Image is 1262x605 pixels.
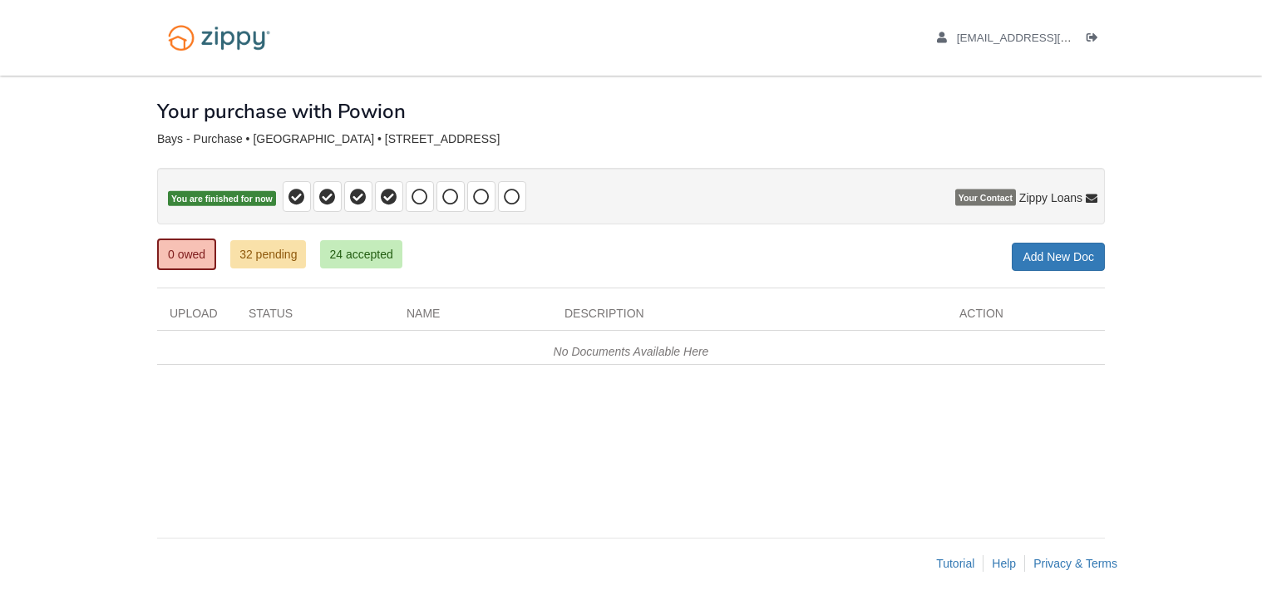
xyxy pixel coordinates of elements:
[157,101,406,122] h1: Your purchase with Powion
[937,32,1147,48] a: edit profile
[1087,32,1105,48] a: Log out
[157,132,1105,146] div: Bays - Purchase • [GEOGRAPHIC_DATA] • [STREET_ADDRESS]
[394,305,552,330] div: Name
[1033,557,1117,570] a: Privacy & Terms
[236,305,394,330] div: Status
[955,189,1016,206] span: Your Contact
[157,305,236,330] div: Upload
[554,345,709,358] em: No Documents Available Here
[157,239,216,270] a: 0 owed
[320,240,402,268] a: 24 accepted
[157,17,281,59] img: Logo
[1012,243,1105,271] a: Add New Doc
[936,557,974,570] a: Tutorial
[230,240,306,268] a: 32 pending
[947,305,1105,330] div: Action
[1019,189,1082,206] span: Zippy Loans
[168,191,276,207] span: You are finished for now
[957,32,1147,44] span: mbays19@gmail.com
[992,557,1016,570] a: Help
[552,305,947,330] div: Description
